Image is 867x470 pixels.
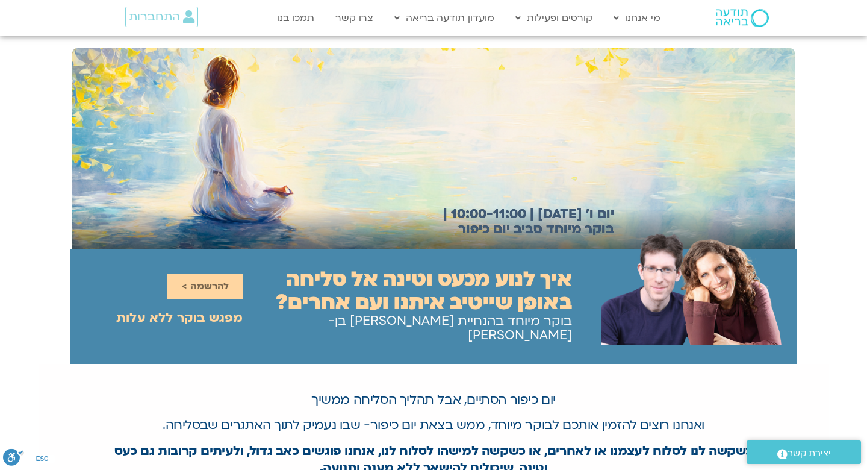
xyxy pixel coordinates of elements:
[116,311,243,325] h2: מפגש בוקר ללא עלות
[424,207,614,237] h2: יום ו׳ [DATE] | 10:00-11:00 | בוקר מיוחד סביב יום כיפור
[109,417,758,434] p: ואנחנו רוצים להזמין אותכם לבוקר מיוחד, ממש בצאת יום כיפור- שבו נעמיק לתוך האתגרים שבסליחה.
[129,10,180,23] span: התחברות
[125,7,198,27] a: התחברות
[109,392,758,409] p: יום כיפור הסתיים, אבל תהליך הסליחה ממשיך
[509,7,598,30] a: קורסים ופעילות
[167,274,243,299] a: להרשמה >
[716,9,769,27] img: תודעה בריאה
[608,7,667,30] a: מי אנחנו
[182,281,229,292] span: להרשמה >
[243,268,573,315] h2: איך לנוע מכעס וטינה אל סליחה באופן שייטיב איתנו ועם אחרים?
[788,445,831,462] span: יצירת קשר
[243,314,573,343] h2: בוקר מיוחד בהנחיית [PERSON_NAME] בן-[PERSON_NAME]
[388,7,500,30] a: מועדון תודעה בריאה
[271,7,320,30] a: תמכו בנו
[747,440,861,464] a: יצירת קשר
[329,7,379,30] a: צרו קשר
